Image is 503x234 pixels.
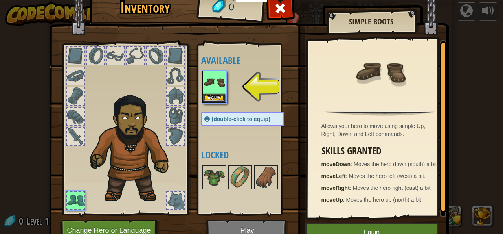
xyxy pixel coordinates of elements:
[346,197,423,203] span: Moves the hero up (north) a bit.
[350,185,353,191] span: :
[212,116,270,122] span: (double-click to equip)
[343,197,346,203] span: :
[321,161,351,167] strong: moveDown
[321,185,350,191] strong: moveRight
[201,55,300,65] h4: Available
[86,89,182,204] img: duelist_hair.png
[255,166,277,188] img: portrait.png
[325,111,434,116] img: hr.png
[346,173,349,179] span: :
[349,173,426,179] span: Moves the hero left (west) a bit.
[203,94,225,102] button: Equip
[201,150,300,160] h4: Locked
[334,17,408,26] h2: Simple Boots
[354,46,406,97] img: portrait.png
[203,166,225,188] img: portrait.png
[203,71,225,93] img: portrait.png
[321,197,343,203] strong: moveUp
[351,161,354,167] span: :
[321,122,442,138] div: Allows your hero to move using simple Up, Right, Down, and Left commands.
[354,161,439,167] span: Moves the hero down (south) a bit.
[321,173,346,179] strong: moveLeft
[353,185,432,191] span: Moves the hero right (east) a bit.
[321,146,442,156] h3: Skills Granted
[229,166,251,188] img: portrait.png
